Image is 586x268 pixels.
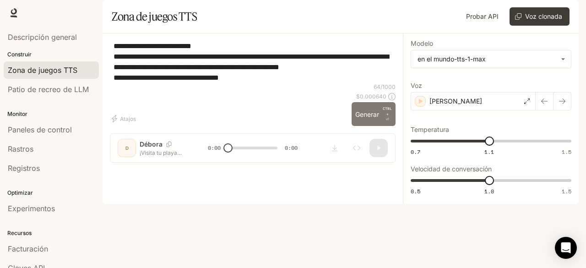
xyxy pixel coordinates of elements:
div: Abrir Intercom Messenger [555,237,577,259]
font: Zona de juegos TTS [112,10,197,23]
button: GenerarCTRL +⏎ [352,102,396,126]
font: 1.1 [484,148,494,156]
font: ⏎ [386,117,389,121]
font: Velocidad de conversación [411,165,492,173]
font: / [380,83,382,90]
font: 1.5 [562,187,571,195]
button: Voz clonada [510,7,570,26]
div: en el mundo-tts-1-max [411,50,571,68]
button: Atajos [110,111,140,126]
font: en el mundo-tts-1-max [418,55,486,63]
font: Generar [355,110,379,118]
font: CTRL + [383,106,392,116]
font: Voz clonada [525,12,562,20]
font: 1.0 [484,187,494,195]
font: 0.7 [411,148,420,156]
font: [PERSON_NAME] [429,97,482,105]
font: $ [356,93,360,100]
font: Temperatura [411,126,449,133]
font: 0.5 [411,187,420,195]
font: Modelo [411,39,433,47]
font: 64 [374,83,380,90]
font: 1000 [382,83,396,90]
font: Probar API [466,12,499,20]
font: Voz [411,82,422,89]
font: Atajos [120,115,136,122]
font: 1.5 [562,148,571,156]
a: Probar API [462,7,502,26]
font: 0.000640 [360,93,386,100]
